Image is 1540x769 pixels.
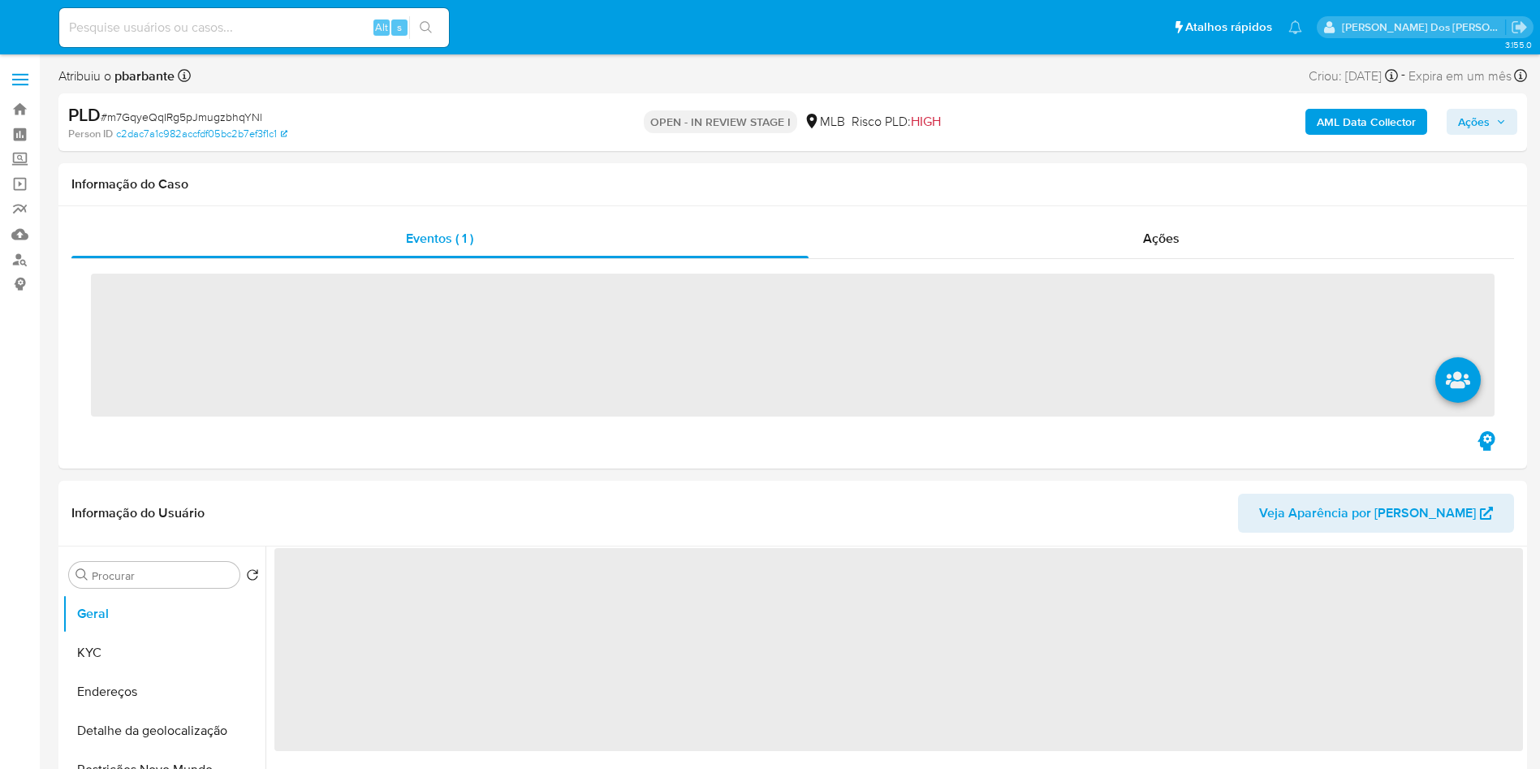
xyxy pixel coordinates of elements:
span: Ações [1143,229,1180,248]
span: Ações [1458,109,1490,135]
button: Detalhe da geolocalização [63,711,265,750]
span: ‌ [91,274,1495,417]
span: Veja Aparência por [PERSON_NAME] [1259,494,1476,533]
button: Retornar ao pedido padrão [246,568,259,586]
span: Eventos ( 1 ) [406,229,473,248]
span: Expira em um mês [1408,67,1512,85]
button: Geral [63,594,265,633]
b: Person ID [68,127,113,141]
span: ‌ [274,548,1523,751]
button: KYC [63,633,265,672]
span: Alt [375,19,388,35]
div: Criou: [DATE] [1309,65,1398,87]
span: Risco PLD: [852,113,941,131]
a: c2dac7a1c982accfdf05bc2b7ef3f1c1 [116,127,287,141]
button: search-icon [409,16,442,39]
b: AML Data Collector [1317,109,1416,135]
p: OPEN - IN REVIEW STAGE I [644,110,797,133]
span: Atalhos rápidos [1185,19,1272,36]
a: Notificações [1288,20,1302,34]
div: MLB [804,113,845,131]
p: priscilla.barbante@mercadopago.com.br [1342,19,1506,35]
h1: Informação do Caso [71,176,1514,192]
b: PLD [68,102,101,127]
button: Ações [1447,109,1517,135]
span: HIGH [911,112,941,131]
h1: Informação do Usuário [71,505,205,521]
input: Pesquise usuários ou casos... [59,17,449,38]
button: Procurar [75,568,88,581]
span: - [1401,65,1405,87]
button: Veja Aparência por [PERSON_NAME] [1238,494,1514,533]
button: Endereços [63,672,265,711]
span: s [397,19,402,35]
b: pbarbante [111,67,175,85]
input: Procurar [92,568,233,583]
button: AML Data Collector [1305,109,1427,135]
a: Sair [1511,19,1528,36]
span: # m7GqyeQqIRg5pJmugzbhqYNl [101,109,262,125]
span: Atribuiu o [58,67,175,85]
